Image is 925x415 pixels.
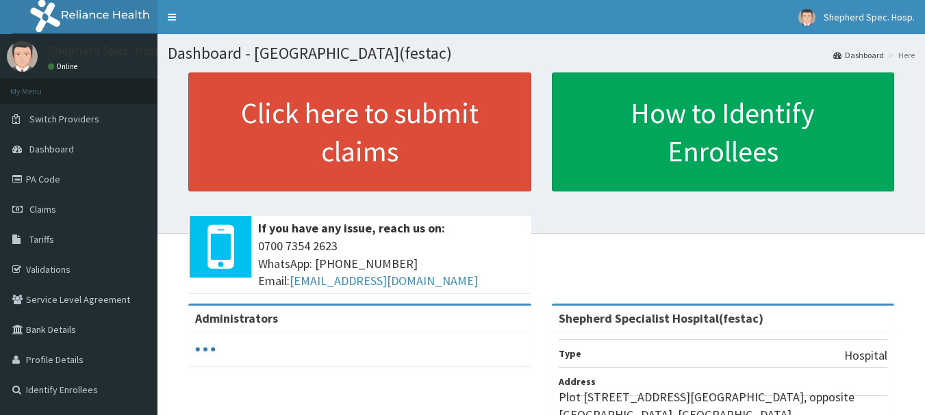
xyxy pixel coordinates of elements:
[48,44,165,57] p: Shepherd Spec. Hosp.
[290,273,478,289] a: [EMAIL_ADDRESS][DOMAIN_NAME]
[168,44,915,62] h1: Dashboard - [GEOGRAPHIC_DATA](festac)
[29,233,54,245] span: Tariffs
[7,41,38,72] img: User Image
[195,310,278,326] b: Administrators
[824,11,915,23] span: Shepherd Spec. Hosp.
[844,347,887,364] p: Hospital
[559,310,763,326] strong: Shepherd Specialist Hospital(festac)
[195,339,216,360] svg: audio-loading
[833,49,884,61] a: Dashboard
[29,143,74,155] span: Dashboard
[29,113,99,125] span: Switch Providers
[48,62,81,71] a: Online
[188,72,531,191] a: Click here to submit claims
[552,72,895,191] a: How to Identify Enrollees
[798,9,815,26] img: User Image
[559,347,581,360] b: Type
[885,49,915,61] li: Here
[29,203,56,215] span: Claims
[559,375,596,388] b: Address
[258,220,445,236] b: If you have any issue, reach us on:
[258,237,524,290] span: 0700 7354 2623 WhatsApp: [PHONE_NUMBER] Email:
